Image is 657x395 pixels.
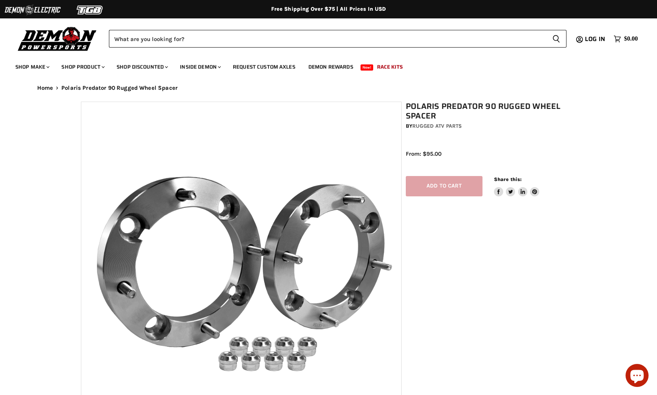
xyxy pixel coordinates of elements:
a: Inside Demon [174,59,226,75]
span: Share this: [494,176,522,182]
span: Polaris Predator 90 Rugged Wheel Spacer [61,85,178,91]
form: Product [109,30,566,48]
div: by [406,122,581,130]
span: Log in [585,34,605,44]
span: New! [361,64,374,71]
a: Shop Discounted [111,59,173,75]
button: Search [546,30,566,48]
aside: Share this: [494,176,540,196]
a: Log in [581,36,610,43]
span: From: $95.00 [406,150,441,157]
div: Free Shipping Over $75 | All Prices In USD [22,6,636,13]
a: Race Kits [371,59,408,75]
nav: Breadcrumbs [22,85,636,91]
h1: Polaris Predator 90 Rugged Wheel Spacer [406,102,581,121]
img: Demon Powersports [15,25,99,52]
ul: Main menu [10,56,636,75]
a: Demon Rewards [303,59,359,75]
a: Shop Make [10,59,54,75]
input: Search [109,30,546,48]
img: Demon Electric Logo 2 [4,3,61,17]
inbox-online-store-chat: Shopify online store chat [623,364,651,389]
a: $0.00 [610,33,642,44]
span: $0.00 [624,35,638,43]
img: TGB Logo 2 [61,3,119,17]
a: Shop Product [56,59,109,75]
a: Rugged ATV Parts [412,123,462,129]
a: Home [37,85,53,91]
a: Request Custom Axles [227,59,301,75]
